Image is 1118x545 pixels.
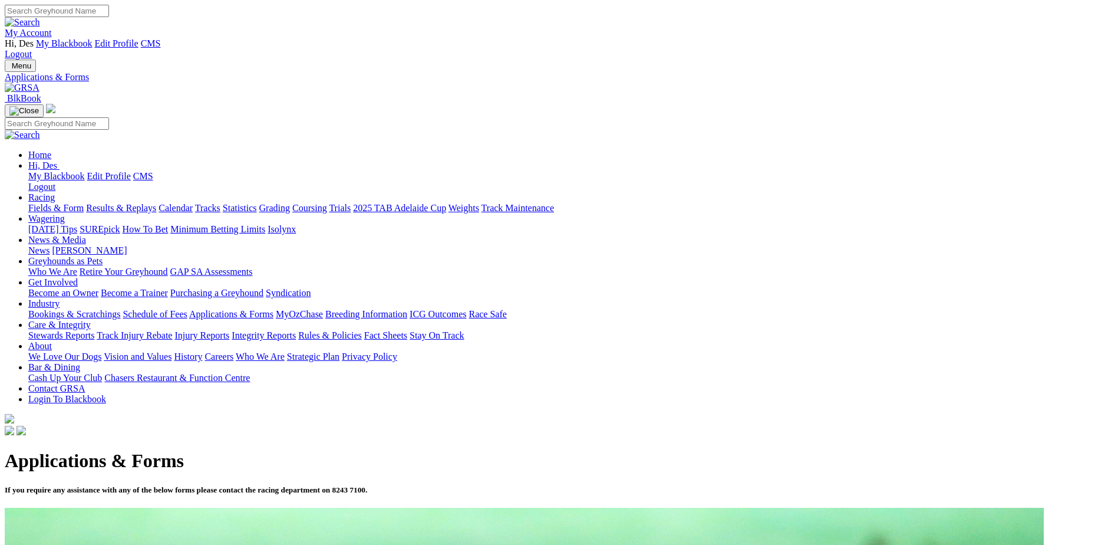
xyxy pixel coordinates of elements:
[482,203,554,213] a: Track Maintenance
[80,224,120,234] a: SUREpick
[5,450,1113,472] h1: Applications & Forms
[28,330,1113,341] div: Care & Integrity
[28,224,1113,235] div: Wagering
[28,394,106,404] a: Login To Blackbook
[5,28,52,38] a: My Account
[28,352,1113,362] div: About
[28,288,98,298] a: Become an Owner
[448,203,479,213] a: Weights
[104,373,250,383] a: Chasers Restaurant & Function Centre
[28,277,78,287] a: Get Involved
[123,309,187,319] a: Schedule of Fees
[28,160,57,170] span: Hi, Des
[9,106,39,116] img: Close
[259,203,290,213] a: Grading
[5,5,109,17] input: Search
[276,309,323,319] a: MyOzChase
[5,426,14,435] img: facebook.svg
[28,352,101,362] a: We Love Our Dogs
[232,330,296,340] a: Integrity Reports
[46,104,55,113] img: logo-grsa-white.png
[298,330,362,340] a: Rules & Policies
[28,383,85,393] a: Contact GRSA
[5,104,44,117] button: Toggle navigation
[94,38,138,48] a: Edit Profile
[28,245,50,255] a: News
[189,309,273,319] a: Applications & Forms
[410,309,466,319] a: ICG Outcomes
[28,160,60,170] a: Hi, Des
[5,485,1113,495] h5: If you require any assistance with any of the below forms please contact the racing department on...
[28,235,86,245] a: News & Media
[12,61,31,70] span: Menu
[17,426,26,435] img: twitter.svg
[28,192,55,202] a: Racing
[223,203,257,213] a: Statistics
[7,93,41,103] span: BlkBook
[52,245,127,255] a: [PERSON_NAME]
[80,267,168,277] a: Retire Your Greyhound
[469,309,506,319] a: Race Safe
[28,182,55,192] a: Logout
[86,203,156,213] a: Results & Replays
[28,373,102,383] a: Cash Up Your Club
[5,60,36,72] button: Toggle navigation
[236,352,285,362] a: Who We Are
[28,245,1113,256] div: News & Media
[170,267,253,277] a: GAP SA Assessments
[28,330,94,340] a: Stewards Reports
[5,72,1113,83] a: Applications & Forms
[5,130,40,140] img: Search
[329,203,351,213] a: Trials
[28,171,85,181] a: My Blackbook
[28,203,84,213] a: Fields & Form
[195,203,220,213] a: Tracks
[28,298,60,308] a: Industry
[342,352,397,362] a: Privacy Policy
[28,373,1113,383] div: Bar & Dining
[174,352,202,362] a: History
[101,288,168,298] a: Become a Trainer
[5,38,1113,60] div: My Account
[5,38,34,48] span: Hi, Des
[28,267,1113,277] div: Greyhounds as Pets
[141,38,161,48] a: CMS
[28,267,77,277] a: Who We Are
[104,352,172,362] a: Vision and Values
[268,224,296,234] a: Isolynx
[28,288,1113,298] div: Get Involved
[97,330,172,340] a: Track Injury Rebate
[28,214,65,224] a: Wagering
[5,93,41,103] a: BlkBook
[87,171,131,181] a: Edit Profile
[133,171,153,181] a: CMS
[159,203,193,213] a: Calendar
[28,171,1113,192] div: Hi, Des
[123,224,169,234] a: How To Bet
[5,17,40,28] img: Search
[5,49,32,59] a: Logout
[292,203,327,213] a: Coursing
[28,341,52,351] a: About
[325,309,407,319] a: Breeding Information
[36,38,93,48] a: My Blackbook
[205,352,233,362] a: Careers
[170,224,265,234] a: Minimum Betting Limits
[5,83,39,93] img: GRSA
[170,288,263,298] a: Purchasing a Greyhound
[364,330,407,340] a: Fact Sheets
[28,309,1113,320] div: Industry
[28,150,51,160] a: Home
[287,352,339,362] a: Strategic Plan
[5,117,109,130] input: Search
[266,288,311,298] a: Syndication
[28,224,77,234] a: [DATE] Tips
[5,414,14,423] img: logo-grsa-white.png
[28,309,120,319] a: Bookings & Scratchings
[353,203,446,213] a: 2025 TAB Adelaide Cup
[410,330,464,340] a: Stay On Track
[174,330,229,340] a: Injury Reports
[28,203,1113,214] div: Racing
[28,256,103,266] a: Greyhounds as Pets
